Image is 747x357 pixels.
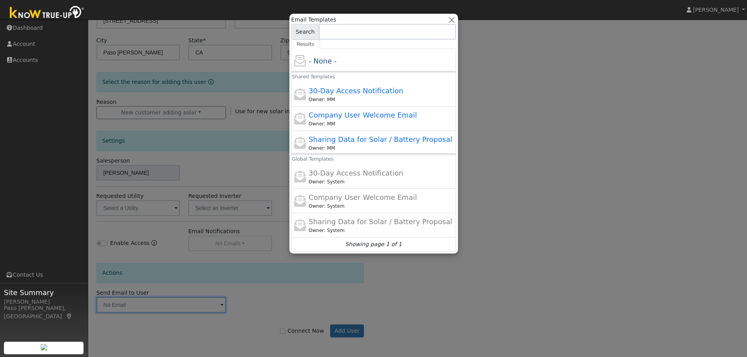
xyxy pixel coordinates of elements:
span: Email Templates [291,16,336,24]
div: Mark Miller [309,145,454,152]
span: [PERSON_NAME] [693,7,739,13]
span: Sharing Data for Solar / Battery Proposal [309,135,452,143]
span: Company User Welcome Email [309,193,417,201]
div: Leroy Coffman [309,203,454,210]
span: Search [291,24,319,40]
span: - None - [309,57,336,65]
img: Know True-Up [6,4,88,22]
span: Site Summary [4,287,84,298]
span: 30-Day Access Notification [309,169,403,177]
div: [PERSON_NAME] [4,298,84,306]
img: retrieve [41,344,47,350]
a: Results [291,40,320,49]
h6: Shared Templates [287,71,298,83]
div: Leroy Coffman [309,227,454,234]
div: Mark Miller [309,120,454,127]
span: Company User Welcome Email [309,111,417,119]
div: Paso [PERSON_NAME], [GEOGRAPHIC_DATA] [4,304,84,321]
span: Sharing Data for Solar / Battery Proposal [309,217,452,226]
i: Showing page 1 of 1 [345,240,402,248]
div: Leroy Coffman [309,178,454,185]
a: Map [66,313,73,319]
span: 30-Day Access Notification [309,87,403,95]
div: Mark Miller [309,96,454,103]
h6: Global Templates [287,154,298,165]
